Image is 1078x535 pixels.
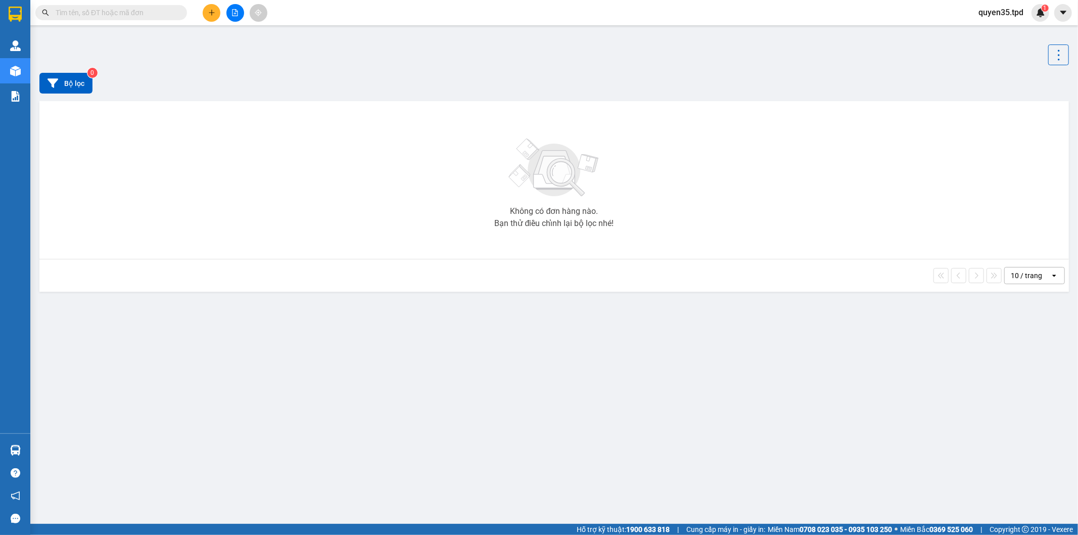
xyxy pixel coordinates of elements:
img: warehouse-icon [10,66,21,76]
span: aim [255,9,262,16]
span: Cung cấp máy in - giấy in: [686,524,765,535]
img: icon-new-feature [1036,8,1045,17]
span: | [677,524,679,535]
button: caret-down [1054,4,1072,22]
img: svg+xml;base64,PHN2ZyBjbGFzcz0ibGlzdC1wbHVnX19zdmciIHhtbG5zPSJodHRwOi8vd3d3LnczLm9yZy8yMDAwL3N2Zy... [504,132,605,203]
div: Bạn thử điều chỉnh lại bộ lọc nhé! [495,219,614,228]
strong: 0369 525 060 [929,525,973,533]
span: | [980,524,982,535]
span: message [11,514,20,523]
span: quyen35.tpd [970,6,1032,19]
button: Bộ lọc [39,73,92,94]
span: Miền Bắc [900,524,973,535]
img: solution-icon [10,91,21,102]
span: caret-down [1059,8,1068,17]
span: Miền Nam [768,524,892,535]
span: 1 [1043,5,1047,12]
button: aim [250,4,267,22]
span: notification [11,491,20,501]
div: Không có đơn hàng nào. [510,207,598,215]
img: logo-vxr [9,7,22,22]
span: search [42,9,49,16]
button: plus [203,4,220,22]
img: warehouse-icon [10,40,21,51]
span: ⚪️ [895,527,898,531]
sup: 0 [87,68,98,78]
input: Tìm tên, số ĐT hoặc mã đơn [56,7,175,18]
img: warehouse-icon [10,445,21,456]
sup: 1 [1042,5,1049,12]
span: Hỗ trợ kỹ thuật: [577,524,670,535]
div: 10 / trang [1011,271,1042,281]
span: question-circle [11,468,20,478]
span: file-add [231,9,239,16]
strong: 0708 023 035 - 0935 103 250 [800,525,892,533]
button: file-add [226,4,244,22]
strong: 1900 633 818 [626,525,670,533]
span: copyright [1022,526,1029,533]
span: plus [208,9,215,16]
svg: open [1050,272,1058,280]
